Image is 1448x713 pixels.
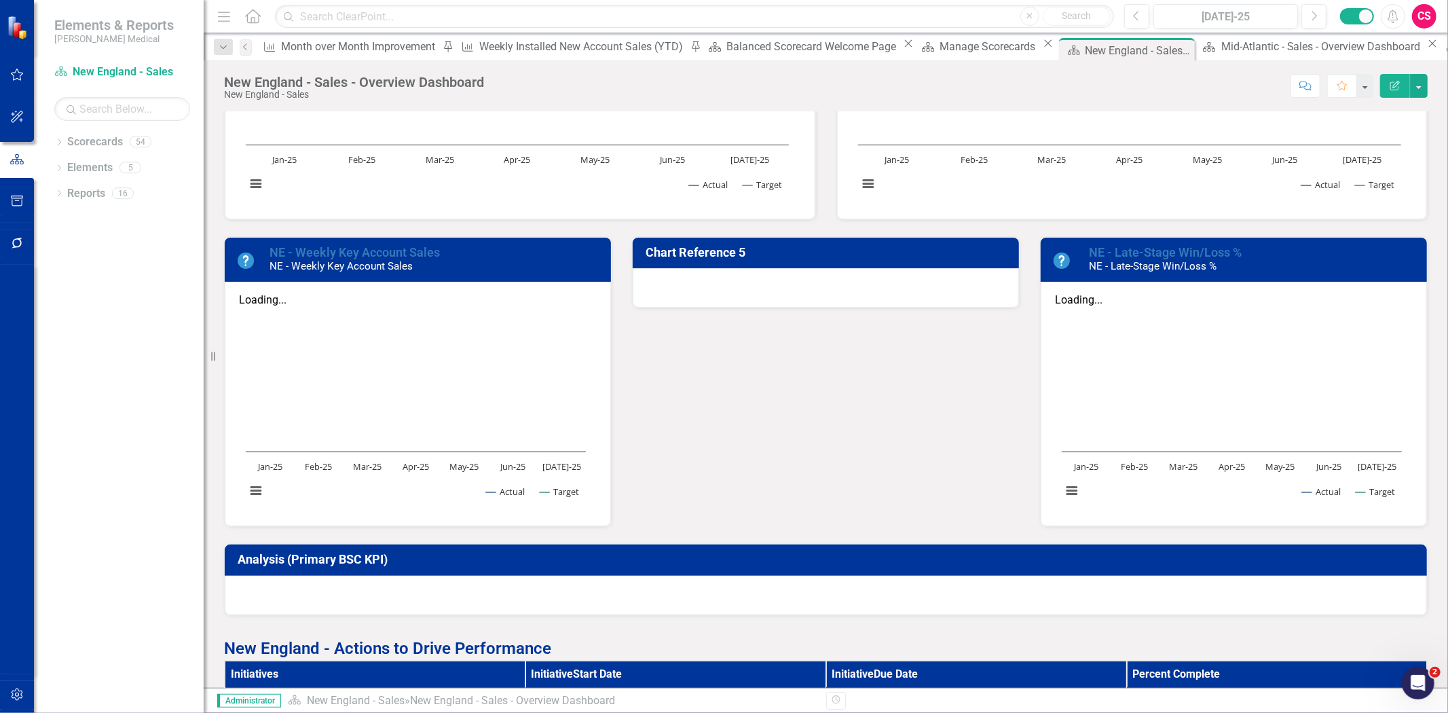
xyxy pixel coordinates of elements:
button: View chart menu, Chart [246,174,265,193]
a: Balanced Scorecard Welcome Page [704,38,900,55]
text: Actual [1316,486,1341,498]
button: Show Target [540,486,580,498]
text: May-25 [580,153,610,166]
img: No Information [1054,253,1070,269]
text: Mar-25 [353,460,382,473]
text: Apr-25 [1116,153,1143,166]
text: [DATE]-25 [730,153,769,166]
text: Target [1369,179,1394,191]
h3: Chart Reference 5 [646,246,1011,259]
text: Feb-25 [305,460,332,473]
button: Search [1043,7,1111,26]
span: Administrator [217,694,281,708]
div: Loading... [239,293,597,308]
text: Actual [1315,179,1340,191]
text: Actual [703,179,728,191]
div: Manage Scorecards [940,38,1039,55]
input: Search ClearPoint... [275,5,1114,29]
text: Feb-25 [961,153,988,166]
div: » [288,693,816,709]
text: Feb-25 [348,153,375,166]
button: View chart menu, Chart [858,174,877,193]
small: [PERSON_NAME] Medical [54,33,174,44]
button: CS [1412,4,1436,29]
div: [DATE]-25 [1158,9,1293,25]
div: New England - Sales - Overview Dashboard [1085,42,1191,59]
button: View chart menu, Chart [246,481,265,500]
text: Target [756,179,782,191]
text: Target [1369,486,1395,498]
text: Apr-25 [403,460,429,473]
text: May-25 [450,460,479,473]
span: Elements & Reports [54,17,174,33]
a: Scorecards [67,134,123,150]
text: Actual [500,486,525,498]
text: Jun-25 [1271,153,1297,166]
span: Search [1062,10,1091,21]
svg: Interactive chart [1055,308,1409,512]
a: New England - Sales [54,65,190,80]
text: Jan-25 [257,460,282,473]
text: [DATE]-25 [1343,153,1381,166]
button: Show Actual [689,179,728,191]
a: Weekly Installed New Account Sales (YTD) [456,38,686,55]
div: Balanced Scorecard Welcome Page [727,38,900,55]
button: Show Actual [486,486,525,498]
svg: Interactive chart [239,308,593,512]
strong: New England - Actions to Drive Performance [224,639,551,658]
text: Apr-25 [504,153,531,166]
text: Jun-25 [1315,460,1341,473]
text: Jan-25 [883,153,909,166]
text: Mar-25 [426,153,454,166]
h3: Analysis (Primary BSC KPI) [238,553,1419,566]
a: Reports [67,186,105,202]
a: Mid-Atlantic - Sales - Overview Dashboard [1198,38,1424,55]
button: View chart menu, Chart [1062,481,1081,500]
a: NE - Late-Stage Win/Loss % [1089,245,1242,259]
text: [DATE]-25 [1358,460,1397,473]
text: Jan-25 [1073,460,1098,473]
a: NE - Weekly Key Account Sales [270,245,440,259]
text: Jun-25 [658,153,685,166]
div: 16 [112,187,134,199]
div: Loading... [1055,293,1413,308]
button: Show Target [1355,179,1395,191]
button: [DATE]-25 [1153,4,1298,29]
text: May-25 [1192,153,1221,166]
text: [DATE]-25 [542,460,581,473]
div: Month over Month Improvement [281,38,439,55]
div: New England - Sales - Overview Dashboard [410,694,615,707]
a: Manage Scorecards [917,38,1039,55]
text: Mar-25 [1037,153,1066,166]
input: Search Below... [54,97,190,121]
a: New England - Sales [307,694,405,707]
text: May-25 [1266,460,1295,473]
button: Show Actual [1301,179,1340,191]
div: Chart. Highcharts interactive chart. [1055,308,1413,512]
div: New England - Sales - Overview Dashboard [224,75,484,90]
small: NE - Late-Stage Win/Loss % [1089,260,1217,272]
div: Mid-Atlantic - Sales - Overview Dashboard [1221,38,1424,55]
text: Feb-25 [1121,460,1148,473]
button: Show Target [1356,486,1396,498]
text: Mar-25 [1169,460,1198,473]
span: 2 [1430,667,1441,678]
img: ClearPoint Strategy [7,15,31,39]
div: 54 [130,136,151,148]
div: 5 [119,162,141,174]
div: Chart. Highcharts interactive chart. [239,308,597,512]
div: New England - Sales [224,90,484,100]
text: Jan-25 [271,153,297,166]
iframe: Intercom live chat [1402,667,1434,699]
text: Jun-25 [499,460,525,473]
div: Weekly Installed New Account Sales (YTD) [479,38,686,55]
a: Month over Month Improvement [259,38,439,55]
text: Target [553,486,579,498]
button: Show Target [743,179,783,191]
a: Elements [67,160,113,176]
small: NE - Weekly Key Account Sales [270,260,413,272]
img: No Information [238,253,254,269]
button: Show Actual [1302,486,1341,498]
text: Apr-25 [1219,460,1245,473]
